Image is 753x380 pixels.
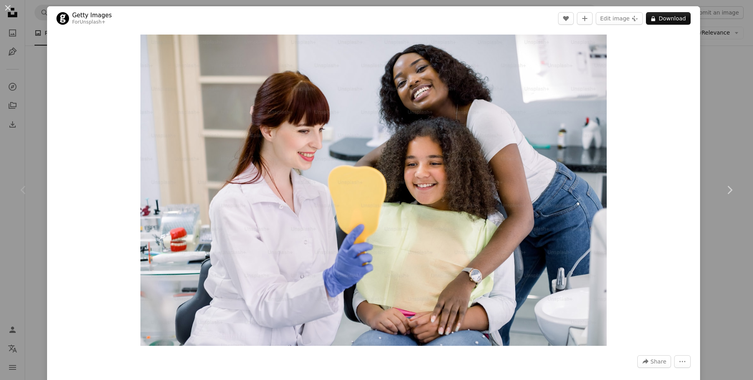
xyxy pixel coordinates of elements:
[140,35,607,346] button: Zoom in on this image
[72,11,112,19] a: Getty Images
[706,152,753,228] a: Next
[140,35,607,346] img: Cute African schoolgirl visiting dentist's office with her mom, seating in dentist chair and look...
[637,355,671,368] button: Share this image
[577,12,593,25] button: Add to Collection
[80,19,105,25] a: Unsplash+
[72,19,112,26] div: For
[56,12,69,25] img: Go to Getty Images's profile
[674,355,691,368] button: More Actions
[596,12,643,25] button: Edit image
[651,356,666,367] span: Share
[558,12,574,25] button: Like
[646,12,691,25] button: Download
